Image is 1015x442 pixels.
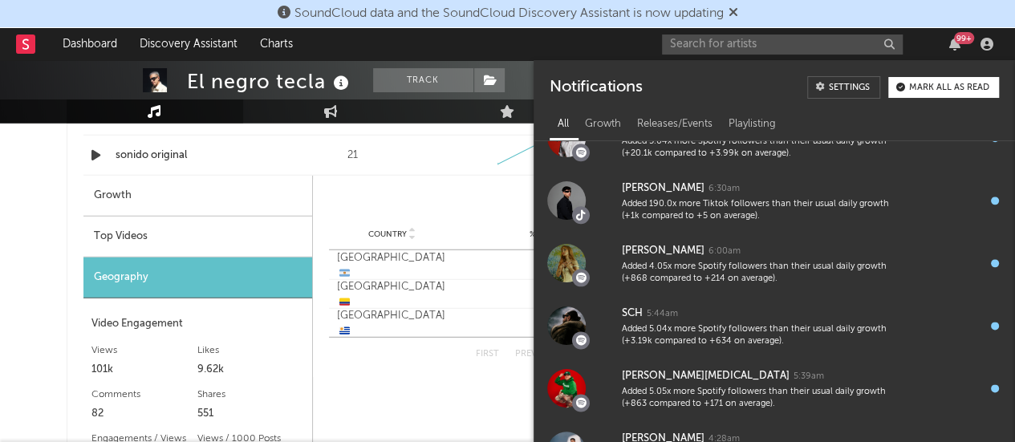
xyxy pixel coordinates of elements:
span: SoundCloud data and the SoundCloud Discovery Assistant is now updating [294,7,724,20]
div: 21 [315,148,390,164]
input: Search for artists [662,34,903,55]
div: Growth [83,176,312,217]
div: [PERSON_NAME] [622,241,704,261]
div: SCH [622,304,643,323]
div: 99 + [954,32,974,44]
div: Added 5.04x more Spotify followers than their usual daily growth (+20.1k compared to +3.99k on av... [622,136,904,160]
div: Geography [83,257,312,298]
button: Track [373,68,473,92]
div: [PERSON_NAME][MEDICAL_DATA] [622,367,790,386]
div: Notifications [550,76,642,99]
div: Video Engagement [91,314,304,334]
div: 82 [91,404,198,424]
div: 75.00% [456,257,678,273]
div: Shares [197,385,304,404]
div: 551 [197,404,304,424]
a: sonido original [116,148,283,164]
span: Dismiss [729,7,738,20]
div: El negro tecla [187,68,353,95]
div: Growth [577,111,629,138]
div: Releases/Events [629,111,721,138]
a: Dashboard [51,28,128,60]
button: Previous [515,350,558,359]
div: 5:39am [794,371,824,383]
div: [GEOGRAPHIC_DATA] [337,308,448,339]
div: 9.62k [197,360,304,379]
div: 101k [91,360,198,379]
div: 12.50% [456,286,678,302]
a: [PERSON_NAME][MEDICAL_DATA]5:39amAdded 5.05x more Spotify followers than their usual daily growth... [534,357,1015,420]
div: Added 5.05x more Spotify followers than their usual daily growth (+863 compared to +171 on average). [622,386,904,411]
div: 12.50% [456,314,678,330]
span: 🇨🇴 [339,298,350,308]
span: 🇦🇷 [339,269,350,279]
span: % of all Videos [530,229,595,239]
span: 🇺🇾 [339,326,350,337]
div: 6:30am [708,183,740,195]
div: Added 5.04x more Spotify followers than their usual daily growth (+3.19k compared to +634 on aver... [622,323,904,348]
button: Mark all as read [888,77,999,98]
div: [GEOGRAPHIC_DATA] [337,250,448,282]
a: [PERSON_NAME]6:30amAdded 190.0x more Tiktok followers than their usual daily growth (+1k compared... [534,169,1015,232]
div: Added 190.0x more Tiktok followers than their usual daily growth (+1k compared to +5 on average). [622,198,904,223]
a: Discovery Assistant [128,28,249,60]
div: Added 4.05x more Spotify followers than their usual daily growth (+868 compared to +214 on average). [622,261,904,286]
div: Settings [829,83,870,92]
div: 6:00am [708,245,741,257]
a: Charts [249,28,304,60]
div: Comments [91,385,198,404]
div: Views [91,341,198,360]
div: Top Videos [83,217,312,257]
div: All [550,111,577,138]
button: First [476,350,499,359]
div: Playlisting [721,111,784,138]
div: 5:44am [647,308,678,320]
a: [PERSON_NAME]6:00amAdded 4.05x more Spotify followers than their usual daily growth (+868 compare... [534,232,1015,294]
button: 99+ [949,38,960,51]
div: Likes [197,341,304,360]
a: Settings [807,76,880,99]
a: SCH5:44amAdded 5.04x more Spotify followers than their usual daily growth (+3.19k compared to +63... [534,294,1015,357]
div: Mark all as read [909,83,989,92]
span: Country [368,229,407,239]
div: [PERSON_NAME] [622,179,704,198]
div: [GEOGRAPHIC_DATA] [337,279,448,310]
